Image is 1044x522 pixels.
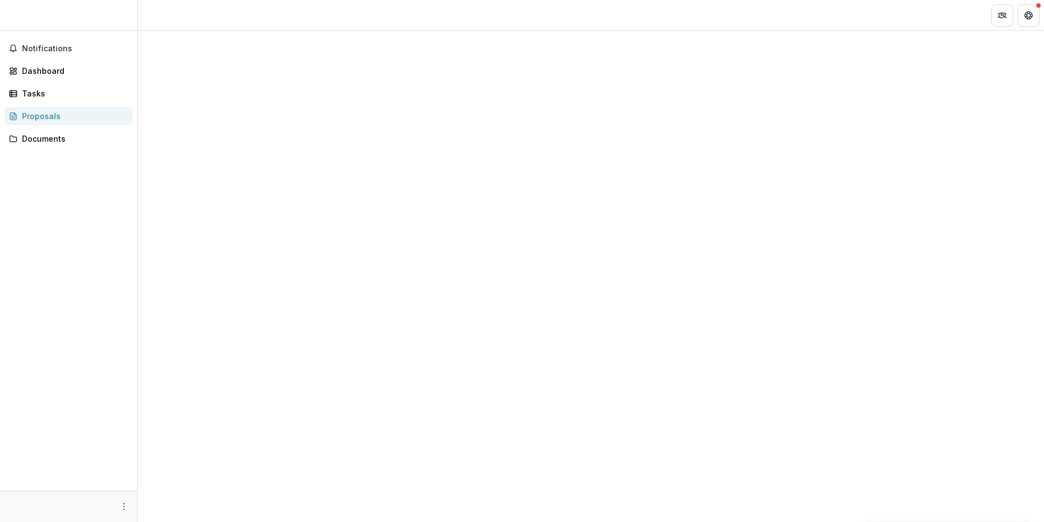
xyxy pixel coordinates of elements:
div: Documents [22,133,124,144]
div: Dashboard [22,65,124,77]
a: Dashboard [4,62,133,80]
span: Notifications [22,44,128,53]
a: Documents [4,130,133,148]
a: Proposals [4,107,133,125]
button: Notifications [4,40,133,57]
button: Get Help [1018,4,1040,26]
div: Proposals [22,110,124,122]
a: Tasks [4,84,133,103]
button: Partners [991,4,1013,26]
div: Tasks [22,88,124,99]
button: More [117,500,130,513]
